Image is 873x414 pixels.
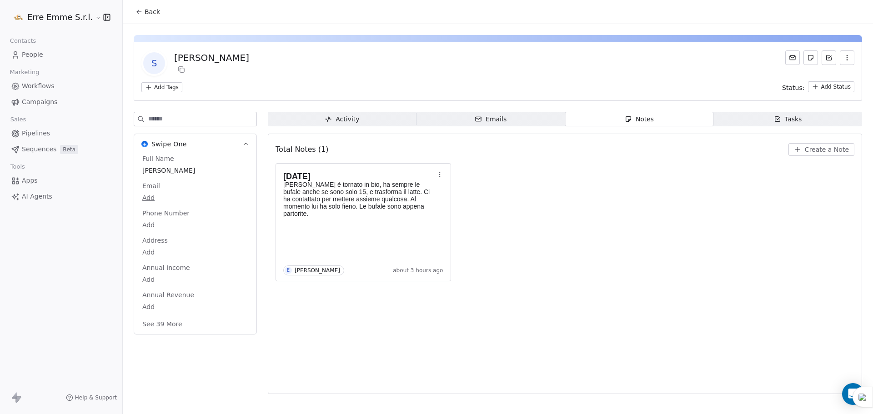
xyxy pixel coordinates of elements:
[774,115,802,124] div: Tasks
[151,140,187,149] span: Swipe One
[475,115,507,124] div: Emails
[325,115,359,124] div: Activity
[13,12,24,23] img: Logo%20Erre%20Emme%20PP%20trasparente.png
[287,267,290,274] div: E
[6,65,43,79] span: Marketing
[141,82,182,92] button: Add Tags
[7,79,115,94] a: Workflows
[174,51,249,64] div: [PERSON_NAME]
[140,236,170,245] span: Address
[141,141,148,147] img: Swipe One
[22,50,43,60] span: People
[140,263,192,272] span: Annual Income
[134,134,256,154] button: Swipe OneSwipe One
[7,95,115,110] a: Campaigns
[7,189,115,204] a: AI Agents
[11,10,97,25] button: Erre Emme S.r.l.
[7,126,115,141] a: Pipelines
[22,129,50,138] span: Pipelines
[140,209,191,218] span: Phone Number
[22,81,55,91] span: Workflows
[137,316,188,332] button: See 39 More
[142,248,248,257] span: Add
[276,144,328,155] span: Total Notes (1)
[22,176,38,185] span: Apps
[143,52,165,74] span: S
[142,193,248,202] span: Add
[140,154,176,163] span: Full Name
[27,11,93,23] span: Erre Emme S.r.l.
[75,394,117,401] span: Help & Support
[842,383,864,405] div: Open Intercom Messenger
[140,181,162,190] span: Email
[7,142,115,157] a: SequencesBeta
[6,113,30,126] span: Sales
[805,145,849,154] span: Create a Note
[66,394,117,401] a: Help & Support
[283,172,434,181] h1: [DATE]
[782,83,804,92] span: Status:
[7,173,115,188] a: Apps
[6,160,29,174] span: Tools
[393,267,443,274] span: about 3 hours ago
[22,145,56,154] span: Sequences
[22,192,52,201] span: AI Agents
[142,166,248,175] span: [PERSON_NAME]
[22,97,57,107] span: Campaigns
[130,4,166,20] button: Back
[142,275,248,284] span: Add
[145,7,160,16] span: Back
[295,267,340,274] div: [PERSON_NAME]
[142,302,248,311] span: Add
[7,47,115,62] a: People
[283,181,434,217] p: [PERSON_NAME] è tornato in bio, ha sempre le bufale anche se sono solo 15, e trasforma il latte. ...
[6,34,40,48] span: Contacts
[60,145,78,154] span: Beta
[140,290,196,299] span: Annual Revenue
[808,81,854,92] button: Add Status
[142,220,248,229] span: Add
[788,143,854,156] button: Create a Note
[134,154,256,334] div: Swipe OneSwipe One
